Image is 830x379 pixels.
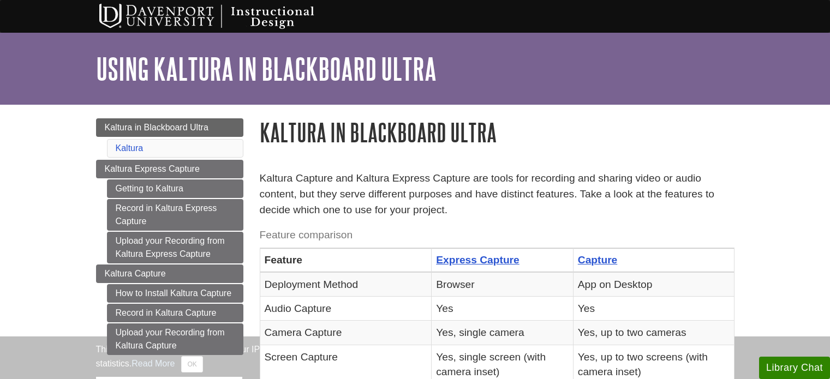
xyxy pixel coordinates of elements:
[105,164,200,173] span: Kaltura Express Capture
[432,321,574,345] td: Yes, single camera
[260,171,735,218] p: Kaltura Capture and Kaltura Express Capture are tools for recording and sharing video or audio co...
[116,143,144,153] a: Kaltura
[260,321,432,345] td: Camera Capture
[260,272,432,296] td: Deployment Method
[436,254,520,266] a: Express Capture
[260,248,432,272] th: Feature
[96,118,243,137] a: Kaltura in Blackboard Ultra
[260,297,432,321] td: Audio Capture
[107,199,243,231] a: Record in Kaltura Express Capture
[260,118,735,146] h1: Kaltura in Blackboard Ultra
[432,272,574,296] td: Browser
[432,297,574,321] td: Yes
[573,321,734,345] td: Yes, up to two cameras
[107,323,243,355] a: Upload your Recording from Kaltura Capture
[759,357,830,379] button: Library Chat
[107,304,243,322] a: Record in Kaltura Capture
[107,179,243,198] a: Getting to Kaltura
[96,264,243,283] a: Kaltura Capture
[105,269,166,278] span: Kaltura Capture
[105,123,208,132] span: Kaltura in Blackboard Ultra
[260,223,735,248] caption: Feature comparison
[91,3,353,30] img: Davenport University Instructional Design
[573,272,734,296] td: App on Desktop
[96,52,437,86] a: Using Kaltura in Blackboard Ultra
[107,284,243,303] a: How to Install Kaltura Capture
[573,297,734,321] td: Yes
[578,254,618,266] a: Capture
[107,232,243,263] a: Upload your Recording from Kaltura Express Capture
[96,160,243,178] a: Kaltura Express Capture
